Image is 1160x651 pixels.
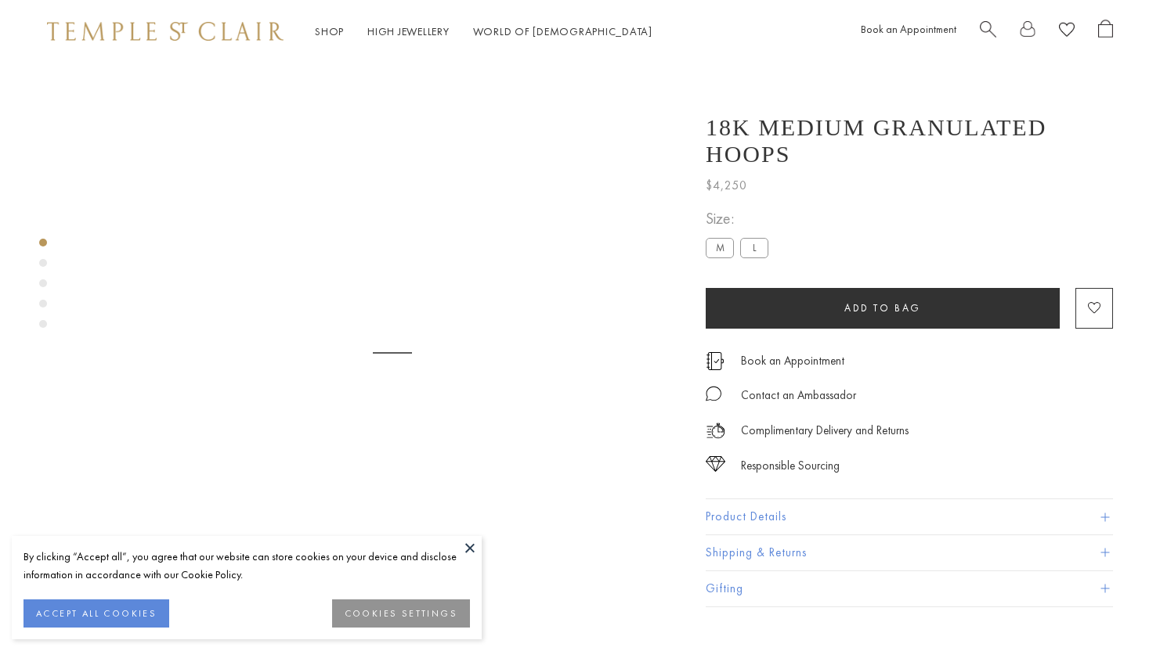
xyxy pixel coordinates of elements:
label: L [740,238,768,257]
img: icon_sourcing.svg [706,456,725,472]
a: Search [980,20,996,44]
div: Contact an Ambassador [741,386,856,405]
button: ACCEPT ALL COOKIES [23,599,169,628]
a: World of [DEMOGRAPHIC_DATA]World of [DEMOGRAPHIC_DATA] [473,24,652,38]
button: Add to bag [706,288,1060,329]
div: By clicking “Accept all”, you agree that our website can store cookies on your device and disclos... [23,548,470,584]
a: Open Shopping Bag [1098,20,1113,44]
nav: Main navigation [315,22,652,41]
img: icon_delivery.svg [706,421,725,441]
a: View Wishlist [1059,20,1075,44]
img: icon_appointment.svg [706,352,725,370]
label: M [706,238,734,257]
a: Book an Appointment [741,352,844,369]
span: $4,250 [706,175,747,196]
a: ShopShop [315,24,344,38]
img: Temple St. Clair [47,22,284,41]
button: Product Details [706,499,1113,534]
span: Add to bag [844,301,921,315]
span: Size: [706,206,775,232]
button: Shipping & Returns [706,535,1113,570]
h1: 18K Medium Granulated Hoops [706,114,1113,167]
a: High JewelleryHigh Jewellery [367,24,450,38]
img: MessageIcon-01_2.svg [706,386,721,401]
p: Complimentary Delivery and Returns [741,421,909,441]
button: Gifting [706,571,1113,606]
div: Responsible Sourcing [741,456,840,476]
a: Book an Appointment [861,22,956,36]
button: COOKIES SETTINGS [332,599,470,628]
div: Product gallery navigation [39,235,47,340]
